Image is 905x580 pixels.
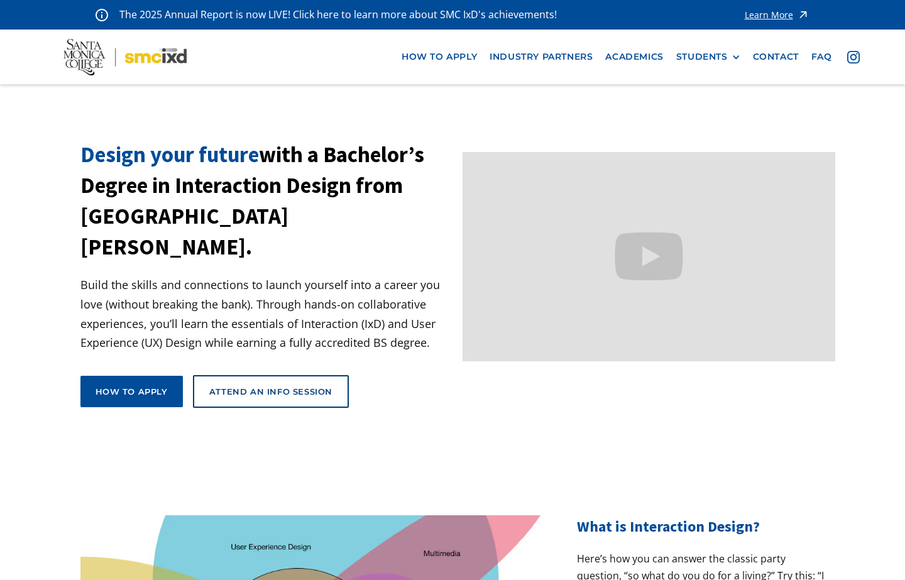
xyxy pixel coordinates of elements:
[80,275,453,352] p: Build the skills and connections to launch yourself into a career you love (without breaking the ...
[847,51,860,63] img: icon - instagram
[676,52,740,62] div: STUDENTS
[483,45,599,68] a: industry partners
[395,45,483,68] a: how to apply
[96,386,168,397] div: How to apply
[745,11,793,19] div: Learn More
[577,515,825,538] h2: What is Interaction Design?
[63,39,187,75] img: Santa Monica College - SMC IxD logo
[797,6,809,23] img: icon - arrow - alert
[80,376,183,407] a: How to apply
[80,141,259,168] span: Design your future
[193,375,349,408] a: Attend an Info Session
[747,45,805,68] a: contact
[805,45,838,68] a: faq
[463,152,835,361] iframe: Design your future with a Bachelor's Degree in Interaction Design from Santa Monica College
[96,8,108,21] img: icon - information - alert
[676,52,728,62] div: STUDENTS
[599,45,669,68] a: Academics
[80,140,453,263] h1: with a Bachelor’s Degree in Interaction Design from [GEOGRAPHIC_DATA][PERSON_NAME].
[745,6,809,23] a: Learn More
[209,386,332,397] div: Attend an Info Session
[119,6,558,23] p: The 2025 Annual Report is now LIVE! Click here to learn more about SMC IxD's achievements!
